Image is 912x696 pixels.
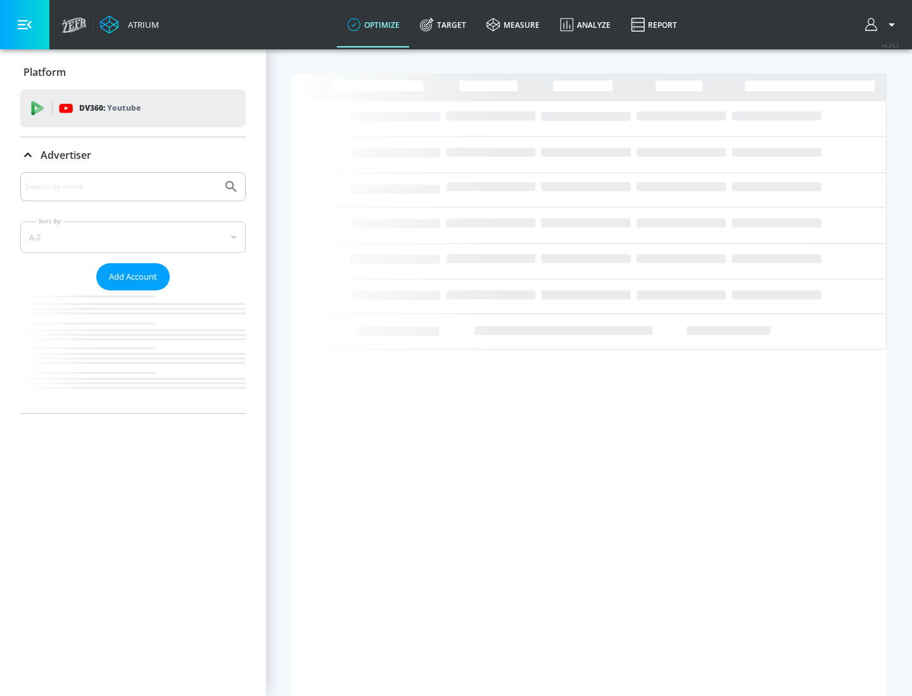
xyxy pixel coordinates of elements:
[23,65,66,79] p: Platform
[410,2,476,47] a: Target
[882,42,899,49] span: v 4.25.2
[20,89,246,127] div: DV360: Youtube
[41,148,91,162] p: Advertiser
[25,178,217,195] input: Search by name
[476,2,550,47] a: measure
[20,221,246,253] div: A-Z
[621,2,687,47] a: Report
[20,290,246,413] nav: list of Advertiser
[109,270,157,284] span: Add Account
[100,15,159,34] a: Atrium
[96,263,170,290] button: Add Account
[36,217,63,225] label: Sort By
[337,2,410,47] a: optimize
[20,172,246,413] div: Advertiser
[123,19,159,30] div: Atrium
[550,2,621,47] a: Analyze
[107,101,141,115] p: Youtube
[20,54,246,90] div: Platform
[79,101,141,115] p: DV360:
[20,137,246,173] div: Advertiser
